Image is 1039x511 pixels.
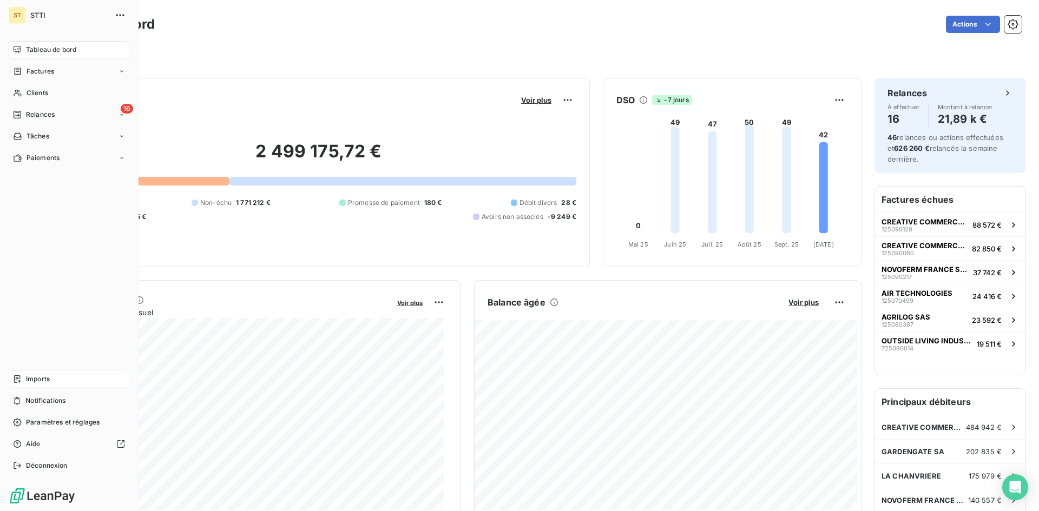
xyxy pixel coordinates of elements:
[701,241,723,248] tspan: Juil. 25
[561,198,576,208] span: 28 €
[977,340,1002,348] span: 19 511 €
[27,131,49,141] span: Tâches
[488,296,545,309] h6: Balance âgée
[875,236,1025,260] button: CREATIVE COMMERCE PARTNERS12509006082 850 €
[882,345,913,351] span: 725080014
[394,297,426,307] button: Voir plus
[26,461,68,470] span: Déconnexion
[882,313,930,321] span: AGRILOG SAS
[894,144,929,152] span: 626 260 €
[813,241,834,248] tspan: [DATE]
[482,212,543,222] span: Avoirs non associés
[9,487,76,505] img: Logo LeanPay
[616,94,635,107] h6: DSO
[882,241,968,250] span: CREATIVE COMMERCE PARTNERS
[518,95,555,105] button: Voir plus
[61,307,390,318] span: Chiffre d'affaires mensuel
[887,110,920,128] h4: 16
[875,308,1025,331] button: AGRILOG SAS12508038723 592 €
[968,496,1002,505] span: 140 557 €
[966,423,1002,432] span: 484 942 €
[882,336,972,345] span: OUTSIDE LIVING INDUSTRIES FRAN
[887,133,1003,163] span: relances ou actions effectuées et relancés la semaine dernière.
[946,16,1000,33] button: Actions
[882,250,914,256] span: 125090060
[882,472,941,480] span: LA CHANVRIERE
[25,396,65,406] span: Notifications
[972,292,1002,301] span: 24 416 €
[938,110,993,128] h4: 21,89 k €
[9,6,26,24] div: ST
[882,297,913,304] span: 125070499
[26,374,50,384] span: Imports
[875,213,1025,236] button: CREATIVE COMMERCE PARTNERS12509012888 572 €
[1002,474,1028,500] div: Open Intercom Messenger
[26,439,41,449] span: Aide
[121,104,133,114] span: 16
[774,241,799,248] tspan: Sept. 25
[882,226,912,233] span: 125090128
[27,67,54,76] span: Factures
[875,331,1025,355] button: OUTSIDE LIVING INDUSTRIES FRAN72508001419 511 €
[875,389,1025,415] h6: Principaux débiteurs
[882,423,966,432] span: CREATIVE COMMERCE PARTNERS
[236,198,271,208] span: 1 771 212 €
[972,316,1002,324] span: 23 592 €
[972,221,1002,229] span: 88 572 €
[882,274,912,280] span: 125090217
[521,96,551,104] span: Voir plus
[61,141,576,173] h2: 2 499 175,72 €
[30,11,108,19] span: STTI
[887,87,927,99] h6: Relances
[882,447,944,456] span: GARDENGATE SA
[9,435,129,453] a: Aide
[200,198,232,208] span: Non-échu
[664,241,686,248] tspan: Juin 25
[882,217,968,226] span: CREATIVE COMMERCE PARTNERS
[652,95,692,105] span: -7 jours
[348,198,420,208] span: Promesse de paiement
[887,133,897,142] span: 46
[875,260,1025,284] button: NOVOFERM FRANCE SAS12509021737 742 €
[26,110,55,120] span: Relances
[788,298,819,307] span: Voir plus
[397,299,423,307] span: Voir plus
[882,265,969,274] span: NOVOFERM FRANCE SAS
[887,104,920,110] span: À effectuer
[882,289,952,297] span: AIR TECHNOLOGIES
[628,241,648,248] tspan: Mai 25
[973,268,1002,277] span: 37 742 €
[882,496,968,505] span: NOVOFERM FRANCE SAS
[26,417,100,427] span: Paramètres et réglages
[424,198,442,208] span: 180 €
[969,472,1002,480] span: 175 979 €
[875,187,1025,213] h6: Factures échues
[938,104,993,110] span: Montant à relancer
[27,153,60,163] span: Paiements
[966,447,1002,456] span: 202 835 €
[548,212,576,222] span: -9 249 €
[875,284,1025,308] button: AIR TECHNOLOGIES12507049924 416 €
[882,321,913,328] span: 125080387
[27,88,48,98] span: Clients
[26,45,76,55] span: Tableau de bord
[738,241,761,248] tspan: Août 25
[972,244,1002,253] span: 82 850 €
[519,198,557,208] span: Débit divers
[785,297,822,307] button: Voir plus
